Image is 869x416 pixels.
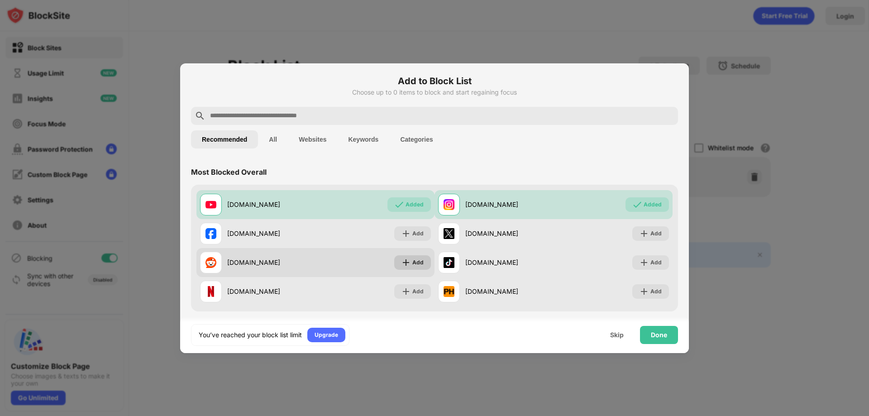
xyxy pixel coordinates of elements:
[412,229,424,238] div: Add
[412,258,424,267] div: Add
[205,228,216,239] img: favicons
[650,287,662,296] div: Add
[610,331,624,339] div: Skip
[465,200,554,209] div: [DOMAIN_NAME]
[644,200,662,209] div: Added
[444,228,454,239] img: favicons
[227,258,315,267] div: [DOMAIN_NAME]
[465,229,554,238] div: [DOMAIN_NAME]
[227,200,315,209] div: [DOMAIN_NAME]
[650,229,662,238] div: Add
[650,258,662,267] div: Add
[444,199,454,210] img: favicons
[199,330,302,339] div: You’ve reached your block list limit
[337,130,389,148] button: Keywords
[191,130,258,148] button: Recommended
[315,330,338,339] div: Upgrade
[465,287,554,296] div: [DOMAIN_NAME]
[444,257,454,268] img: favicons
[205,286,216,297] img: favicons
[205,199,216,210] img: favicons
[191,167,267,177] div: Most Blocked Overall
[191,74,678,88] h6: Add to Block List
[288,130,337,148] button: Websites
[406,200,424,209] div: Added
[195,110,205,121] img: search.svg
[191,89,678,96] div: Choose up to 0 items to block and start regaining focus
[205,257,216,268] img: favicons
[651,331,667,339] div: Done
[412,287,424,296] div: Add
[227,229,315,238] div: [DOMAIN_NAME]
[258,130,288,148] button: All
[444,286,454,297] img: favicons
[465,258,554,267] div: [DOMAIN_NAME]
[227,287,315,296] div: [DOMAIN_NAME]
[389,130,444,148] button: Categories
